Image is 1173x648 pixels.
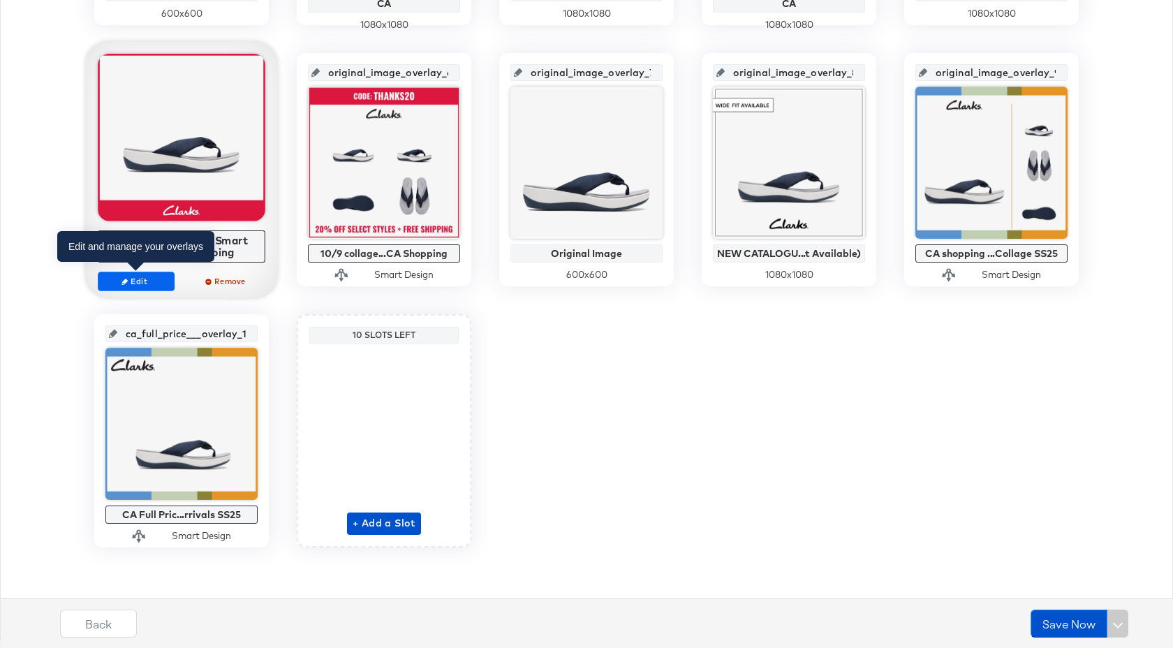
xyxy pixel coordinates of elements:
div: Smart Design [172,529,231,543]
div: 1080 x 1080 [510,7,663,20]
div: 600 x 600 [105,7,258,20]
span: Edit [104,276,168,286]
button: Save Now [1031,610,1107,638]
button: Remove [189,272,265,291]
div: 1080 x 1080 [713,268,865,281]
div: CA shopping ...Collage SS25 [919,248,1064,259]
div: 1080 x 1080 [308,18,460,31]
div: 10 Slots Left [313,330,455,341]
div: 1080 x 1080 [713,18,865,31]
span: + Add a Slot [353,515,415,532]
div: NEW CATALOGU...t Available) [716,248,862,259]
div: 1080 x 1080 [915,7,1068,20]
div: 600 x 600 [510,268,663,281]
div: Smart Design [374,268,434,281]
button: Edit [98,272,175,291]
div: 10/9 Promo + Logo Smart Design CA Shopping [102,234,262,258]
div: CA Full Pric...rrivals SS25 [109,509,254,520]
div: Original Image [514,248,659,259]
button: + Add a Slot [347,513,421,535]
button: Back [60,610,137,638]
div: 10/9 collage...CA Shopping [311,248,457,259]
span: Remove [195,276,259,286]
div: Smart Design [982,268,1041,281]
